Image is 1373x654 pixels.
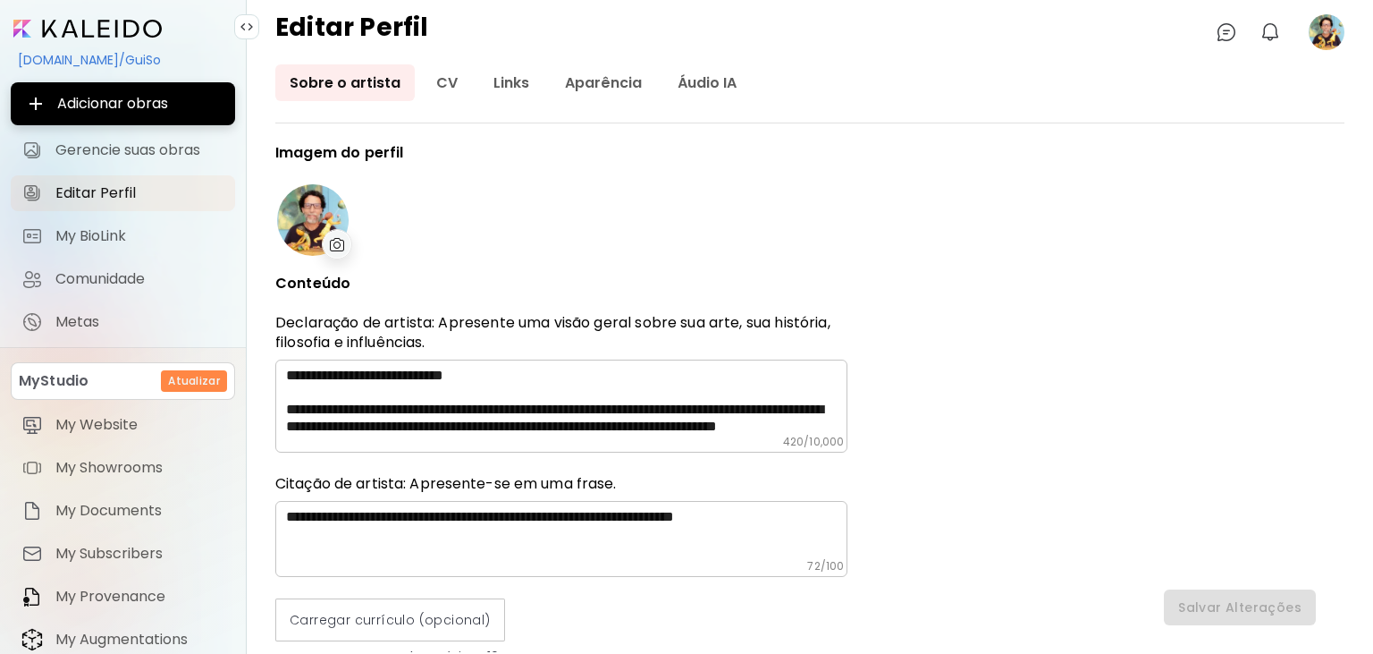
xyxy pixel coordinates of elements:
span: My Website [55,416,224,434]
a: Editar Perfil iconEditar Perfil [11,175,235,211]
img: item [21,586,43,607]
img: Comunidade icon [21,268,43,290]
img: bellIcon [1259,21,1281,43]
span: Metas [55,313,224,331]
a: itemMy Subscribers [11,536,235,572]
button: Adicionar obras [11,82,235,125]
a: itemMy Showrooms [11,450,235,486]
img: Gerencie suas obras icon [21,140,43,161]
p: MyStudio [19,370,88,392]
a: CV [422,64,472,101]
a: Links [479,64,543,101]
h4: Editar Perfil [275,14,429,50]
a: Aparência [551,64,656,101]
a: Comunidade iconComunidade [11,261,235,297]
p: Declaração de artista: Apresente uma visão geral sobre sua arte, sua história, filosofia e influê... [275,313,847,352]
span: Editar Perfil [55,184,224,202]
img: Editar Perfil icon [21,183,43,204]
span: Gerencie suas obras [55,141,224,159]
a: itemMy Website [11,407,235,443]
p: Imagem do perfil [275,145,847,161]
p: Conteúdo [275,276,847,292]
img: item [21,457,43,479]
span: My Provenance [55,588,224,606]
h6: 72 / 100 [807,559,844,573]
h6: Citação de artista: Apresente-se em uma frase. [275,474,847,494]
span: Comunidade [55,270,224,288]
span: My BioLink [55,227,224,245]
img: Metas icon [21,311,43,333]
a: itemMy Provenance [11,579,235,615]
button: bellIcon [1255,17,1285,47]
span: My Augmentations [55,631,224,649]
img: item [21,628,43,651]
img: My BioLink icon [21,225,43,247]
a: Sobre o artista [275,64,415,101]
img: item [21,500,43,522]
span: My Subscribers [55,545,224,563]
a: itemMy Documents [11,493,235,529]
a: completeMetas iconMetas [11,304,235,340]
span: Adicionar obras [25,93,221,115]
a: Áudio IA [663,64,751,101]
h6: Atualizar [168,373,220,389]
span: My Documents [55,502,224,520]
a: Gerencie suas obras iconGerencie suas obras [11,132,235,168]
a: completeMy BioLink iconMy BioLink [11,218,235,254]
img: item [21,414,43,436]
img: chatIcon [1216,21,1237,43]
h6: 420 / 10,000 [783,435,844,449]
img: collapse [240,20,254,34]
span: My Showrooms [55,459,224,477]
label: Carregar currículo (opcional) [275,599,505,641]
span: Carregar currículo (opcional) [290,611,491,630]
div: [DOMAIN_NAME]/GuiSo [11,45,235,75]
img: item [21,543,43,565]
